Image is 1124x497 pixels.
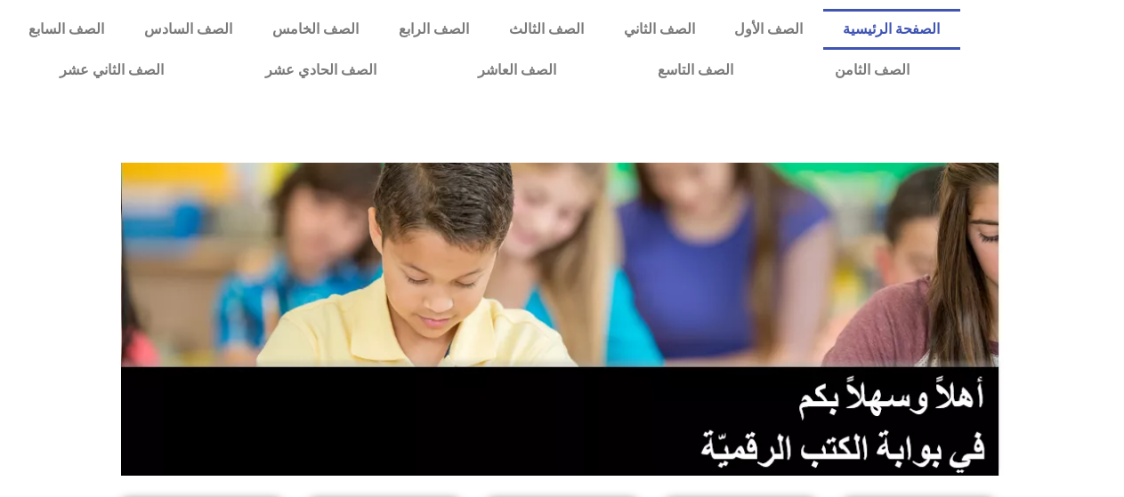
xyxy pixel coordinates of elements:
a: الصف الحادي عشر [214,50,427,91]
a: الصف السادس [125,9,253,50]
a: الصف الخامس [253,9,379,50]
a: الصف السابع [9,9,125,50]
a: الصف الثالث [489,9,603,50]
a: الصف الرابع [379,9,489,50]
a: الصفحة الرئيسية [823,9,960,50]
a: الصف الثاني عشر [9,50,214,91]
a: الصف العاشر [427,50,607,91]
a: الصف التاسع [607,50,784,91]
a: الصف الأول [715,9,823,50]
a: الصف الثامن [784,50,960,91]
a: الصف الثاني [603,9,715,50]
